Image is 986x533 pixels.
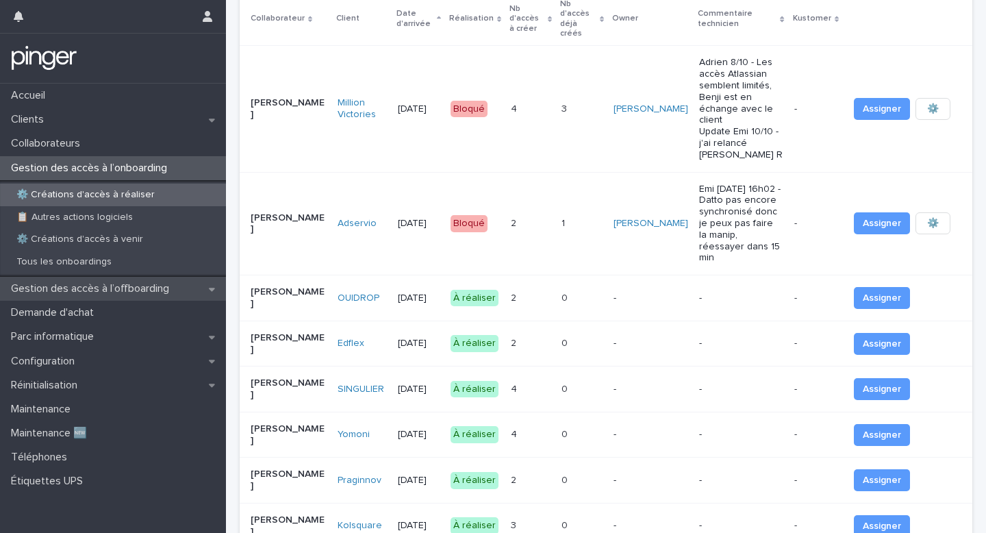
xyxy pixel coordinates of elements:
img: mTgBEunGTSyRkCgitkcU [11,45,77,72]
div: À réaliser [451,381,498,398]
div: À réaliser [451,426,498,443]
a: [PERSON_NAME] [614,218,688,230]
p: [DATE] [398,293,440,304]
p: [PERSON_NAME] [251,97,327,121]
p: Gestion des accès à l’offboarding [5,282,180,295]
p: Collaborateurs [5,137,91,150]
p: Clients [5,113,55,126]
div: À réaliser [451,335,498,352]
button: ⚙️ [915,98,950,120]
a: [PERSON_NAME] [614,103,688,115]
p: Téléphones [5,451,78,464]
p: - [794,290,800,304]
p: Configuration [5,355,86,368]
a: Praginnov [338,475,381,486]
p: Maintenance 🆕 [5,427,98,440]
p: 4 [511,101,520,115]
a: Edflex [338,338,364,349]
span: Assigner [863,428,901,442]
span: ⚙️ [927,102,939,116]
div: À réaliser [451,472,498,489]
p: [DATE] [398,520,440,532]
p: [DATE] [398,103,440,115]
p: 2 [511,290,519,304]
div: Bloqué [451,101,488,118]
p: ⚙️ Créations d'accès à venir [5,234,154,245]
p: ⚙️ Créations d'accès à réaliser [5,189,166,201]
span: Assigner [863,216,901,230]
a: Million Victories [338,97,387,121]
a: SINGULIER [338,384,384,395]
tr: [PERSON_NAME]Edflex [DATE]À réaliser22 00 ---- Assigner [240,321,972,367]
p: Parc informatique [5,330,105,343]
p: Maintenance [5,403,81,416]
p: 1 [561,215,568,230]
p: [PERSON_NAME] [251,423,327,447]
span: Assigner [863,291,901,305]
tr: [PERSON_NAME]SINGULIER [DATE]À réaliser44 00 ---- Assigner [240,367,972,412]
p: [PERSON_NAME] [251,377,327,401]
p: [DATE] [398,384,440,395]
p: 2 [511,215,519,230]
span: Assigner [863,102,901,116]
p: - [794,381,800,395]
p: Nb d'accès à créer [509,1,544,36]
p: 3 [561,101,570,115]
p: Owner [612,11,638,26]
p: 4 [511,381,520,395]
p: - [794,101,800,115]
span: Assigner [863,519,901,533]
p: 4 [511,426,520,441]
button: Assigner [854,469,910,491]
p: - [794,472,800,486]
p: 0 [561,290,570,304]
p: 3 [511,517,519,532]
p: [DATE] [398,429,440,441]
p: - [794,517,800,532]
p: Réinitialisation [5,379,88,392]
p: - [614,475,688,486]
p: 2 [511,472,519,486]
p: - [614,520,688,532]
p: Emi [DATE] 16h02 - Datto pas encore synchronisé donc je peux pas faire la manip, réessayer dans 1... [699,184,783,264]
p: [DATE] [398,475,440,486]
tr: [PERSON_NAME]Million Victories [DATE]Bloqué44 33 [PERSON_NAME] Adrien 8/10 - Les accès Atlassian ... [240,46,972,172]
p: Kustomer [793,11,831,26]
p: 2 [511,335,519,349]
p: - [794,426,800,441]
button: Assigner [854,287,910,309]
span: ⚙️ [927,216,939,230]
p: 0 [561,426,570,441]
p: Date d'arrivée [396,6,433,32]
p: - [794,335,800,349]
button: Assigner [854,212,910,234]
p: Adrien 8/10 - Les accès Atlassian semblent limités, Benji est en échange avec le client Update Em... [699,57,783,160]
button: Assigner [854,424,910,446]
p: - [699,475,783,486]
p: Accueil [5,89,56,102]
p: - [699,293,783,304]
p: 0 [561,335,570,349]
p: [PERSON_NAME] [251,469,327,492]
a: Yomoni [338,429,370,441]
p: 0 [561,517,570,532]
p: [PERSON_NAME] [251,332,327,356]
p: 0 [561,472,570,486]
p: - [699,520,783,532]
p: - [614,429,688,441]
p: - [614,338,688,349]
p: - [699,429,783,441]
p: Demande d'achat [5,306,105,319]
tr: [PERSON_NAME]OUIDROP [DATE]À réaliser22 00 ---- Assigner [240,275,972,321]
p: - [794,215,800,230]
p: Client [336,11,359,26]
p: - [614,384,688,395]
span: Assigner [863,382,901,396]
div: À réaliser [451,290,498,307]
p: - [614,293,688,304]
p: - [699,384,783,395]
div: Bloqué [451,215,488,232]
p: [PERSON_NAME] [251,286,327,310]
a: OUIDROP [338,293,379,304]
p: Collaborateur [251,11,305,26]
